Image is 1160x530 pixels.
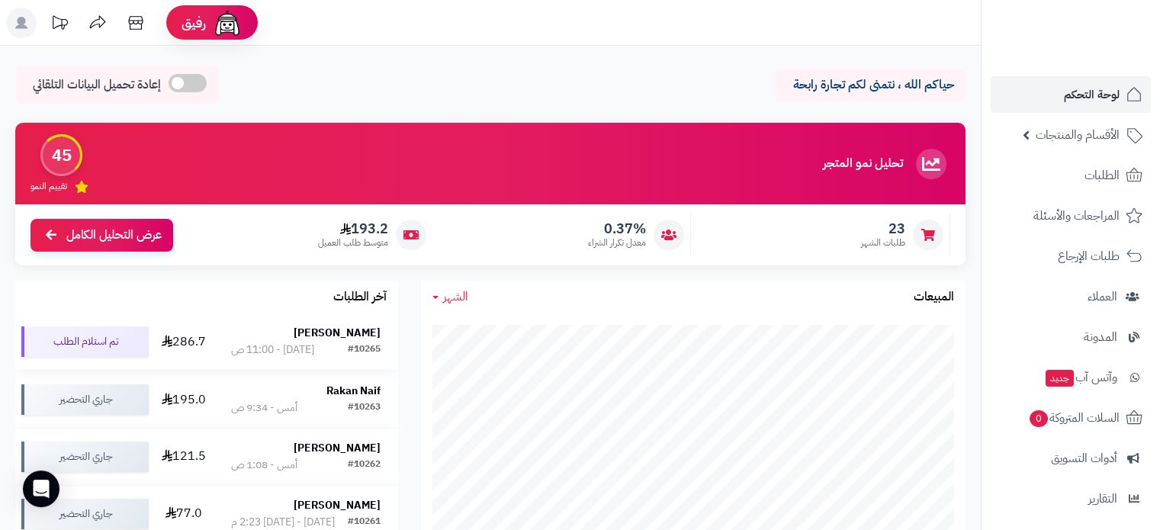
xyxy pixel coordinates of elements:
div: #10262 [348,458,381,473]
span: وآتس آب [1044,367,1117,388]
span: 193.2 [318,220,388,237]
span: الشهر [443,287,468,306]
a: السلات المتروكة0 [991,400,1151,436]
h3: آخر الطلبات [333,291,387,304]
strong: [PERSON_NAME] [294,497,381,513]
td: 121.5 [155,429,214,485]
span: جديد [1046,370,1074,387]
span: أدوات التسويق [1051,448,1117,469]
strong: [PERSON_NAME] [294,325,381,341]
div: [DATE] - 11:00 ص [231,342,314,358]
span: إعادة تحميل البيانات التلقائي [33,76,161,94]
a: العملاء [991,278,1151,315]
a: طلبات الإرجاع [991,238,1151,275]
strong: Rakan Naif [326,383,381,399]
span: طلبات الإرجاع [1058,246,1120,267]
h3: تحليل نمو المتجر [823,157,903,171]
a: التقارير [991,480,1151,517]
div: جاري التحضير [21,384,149,415]
div: جاري التحضير [21,499,149,529]
div: أمس - 1:08 ص [231,458,297,473]
p: حياكم الله ، نتمنى لكم تجارة رابحة [786,76,954,94]
span: 23 [861,220,905,237]
div: #10263 [348,400,381,416]
a: الشهر [432,288,468,306]
h3: المبيعات [914,291,954,304]
span: 0.37% [588,220,646,237]
span: التقارير [1088,488,1117,509]
a: المدونة [991,319,1151,355]
span: عرض التحليل الكامل [66,226,162,244]
span: متوسط طلب العميل [318,236,388,249]
a: عرض التحليل الكامل [31,219,173,252]
a: تحديثات المنصة [40,8,79,42]
a: المراجعات والأسئلة [991,198,1151,234]
div: تم استلام الطلب [21,326,149,357]
span: معدل تكرار الشراء [588,236,646,249]
span: المدونة [1084,326,1117,348]
div: جاري التحضير [21,442,149,472]
span: السلات المتروكة [1028,407,1120,429]
div: [DATE] - [DATE] 2:23 م [231,515,335,530]
span: العملاء [1088,286,1117,307]
span: لوحة التحكم [1064,84,1120,105]
div: Open Intercom Messenger [23,471,59,507]
span: الأقسام والمنتجات [1036,124,1120,146]
span: تقييم النمو [31,180,67,193]
img: ai-face.png [212,8,243,38]
td: 286.7 [155,313,214,370]
a: الطلبات [991,157,1151,194]
span: المراجعات والأسئلة [1033,205,1120,226]
a: أدوات التسويق [991,440,1151,477]
span: طلبات الشهر [861,236,905,249]
span: الطلبات [1084,165,1120,186]
div: أمس - 9:34 ص [231,400,297,416]
div: #10265 [348,342,381,358]
a: وآتس آبجديد [991,359,1151,396]
td: 195.0 [155,371,214,428]
img: logo-2.png [1056,41,1146,73]
span: رفيق [182,14,206,32]
div: #10261 [348,515,381,530]
span: 0 [1030,410,1048,427]
strong: [PERSON_NAME] [294,440,381,456]
a: لوحة التحكم [991,76,1151,113]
